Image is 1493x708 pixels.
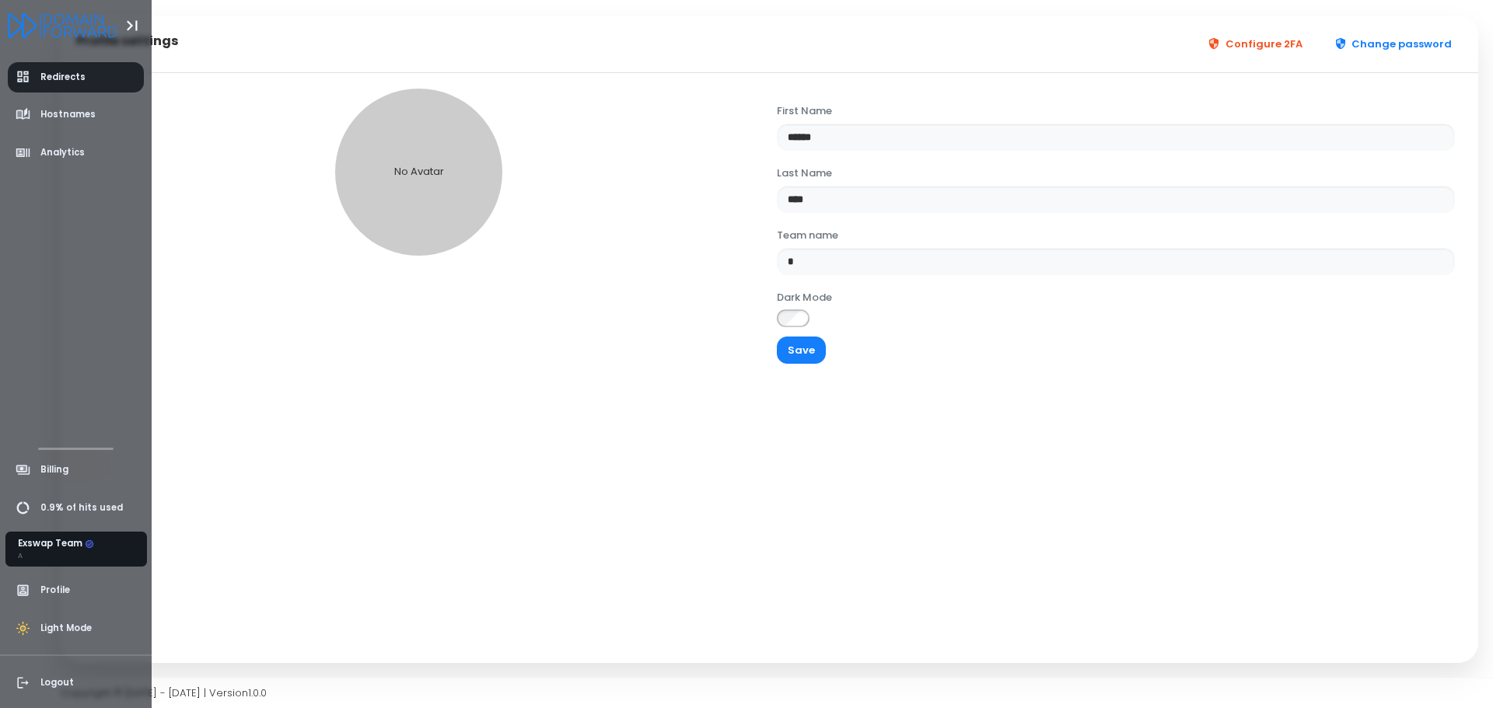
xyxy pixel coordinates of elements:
[40,71,86,84] span: Redirects
[8,99,145,130] a: Hostnames
[61,685,267,700] span: Copyright © [DATE] - [DATE] | Version 1.0.0
[777,103,832,119] label: First Name
[8,493,145,523] a: 0.9% of hits used
[40,676,74,689] span: Logout
[8,62,145,92] a: Redirects
[777,290,832,305] label: Dark Mode
[40,584,70,597] span: Profile
[777,166,832,181] label: Last Name
[8,14,117,35] a: Logo
[18,537,94,551] div: Exswap Team
[335,89,502,256] div: No Avatar
[40,501,123,514] span: 0.9% of hits used
[777,337,826,364] button: Save
[8,455,145,485] a: Billing
[8,138,145,168] a: Analytics
[40,622,92,635] span: Light Mode
[1323,30,1463,58] button: Change password
[1197,30,1313,58] button: Configure 2FA
[40,146,85,159] span: Analytics
[777,228,838,243] label: Team name
[40,108,96,121] span: Hostnames
[40,463,68,476] span: Billing
[18,550,94,561] div: A
[117,11,147,40] button: Toggle Aside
